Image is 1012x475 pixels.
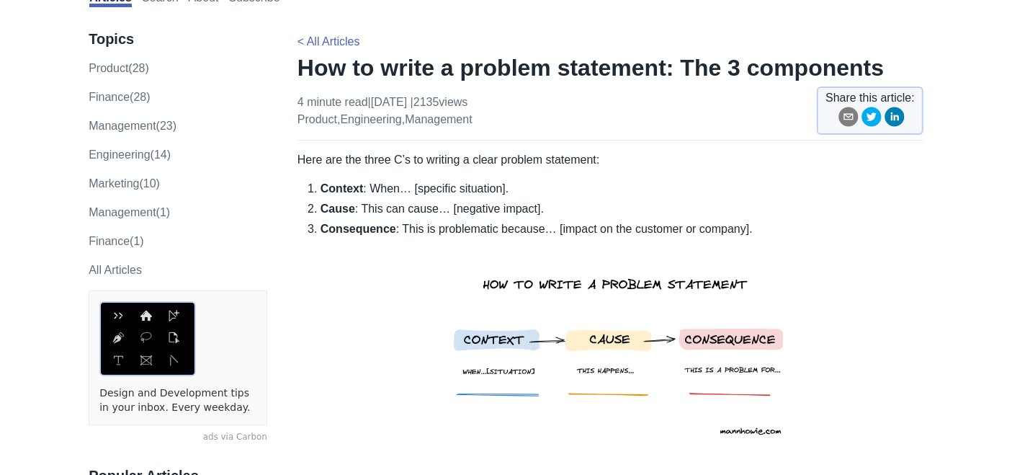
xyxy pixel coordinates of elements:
[437,238,806,461] img: how to write a problem statement
[297,35,360,48] a: < All Articles
[340,113,401,125] a: engineering
[99,386,256,414] a: Design and Development tips in your inbox. Every weekday.
[405,113,472,125] a: management
[297,53,923,82] h1: How to write a problem statement: The 3 components
[411,96,468,108] span: | 2135 views
[89,264,142,276] a: All Articles
[89,431,267,444] a: ads via Carbon
[89,177,160,190] a: marketing(10)
[89,120,176,132] a: management(23)
[321,200,923,218] li: : This can cause… [negative impact].
[89,30,267,48] h3: Topics
[297,113,337,125] a: product
[321,180,923,197] li: : When… [specific situation].
[89,206,170,218] a: Management(1)
[297,151,923,169] p: Here are the three C’s to writing a clear problem statement:
[89,235,143,247] a: Finance(1)
[99,301,196,376] img: ads via Carbon
[321,221,923,461] li: : This is problematic because… [impact on the customer or company].
[321,203,355,215] strong: Cause
[321,182,364,195] strong: Context
[89,148,171,161] a: engineering(14)
[89,91,150,103] a: finance(28)
[885,107,905,132] button: linkedin
[89,62,149,74] a: product(28)
[321,223,396,235] strong: Consequence
[861,107,882,132] button: twitter
[297,94,473,128] p: 4 minute read | [DATE] , ,
[825,89,915,107] span: Share this article:
[838,107,859,132] button: email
